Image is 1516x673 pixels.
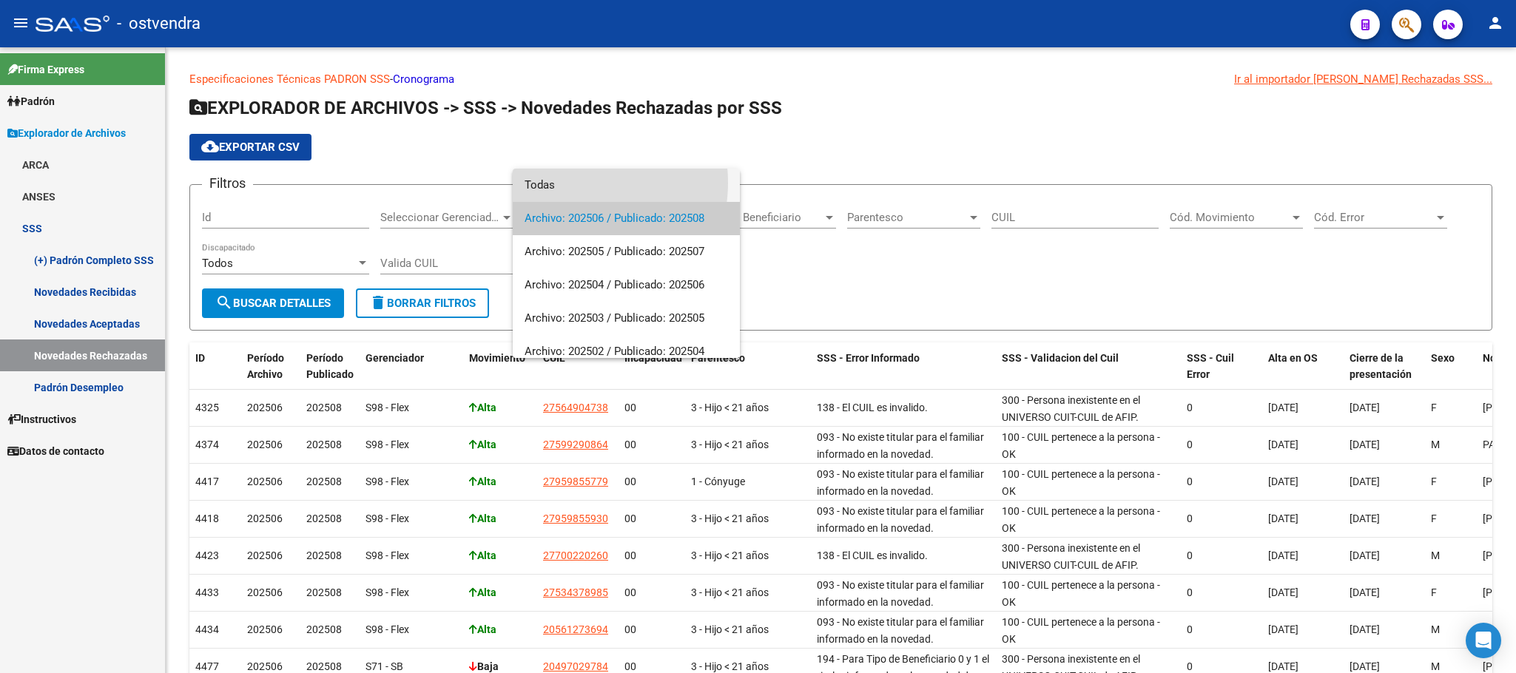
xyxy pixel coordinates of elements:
span: Archivo: 202503 / Publicado: 202505 [525,302,728,335]
span: Todas [525,169,728,202]
span: Archivo: 202505 / Publicado: 202507 [525,235,728,268]
span: Archivo: 202506 / Publicado: 202508 [525,202,728,235]
div: Open Intercom Messenger [1466,623,1501,658]
span: Archivo: 202502 / Publicado: 202504 [525,335,728,368]
span: Archivo: 202504 / Publicado: 202506 [525,268,728,302]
